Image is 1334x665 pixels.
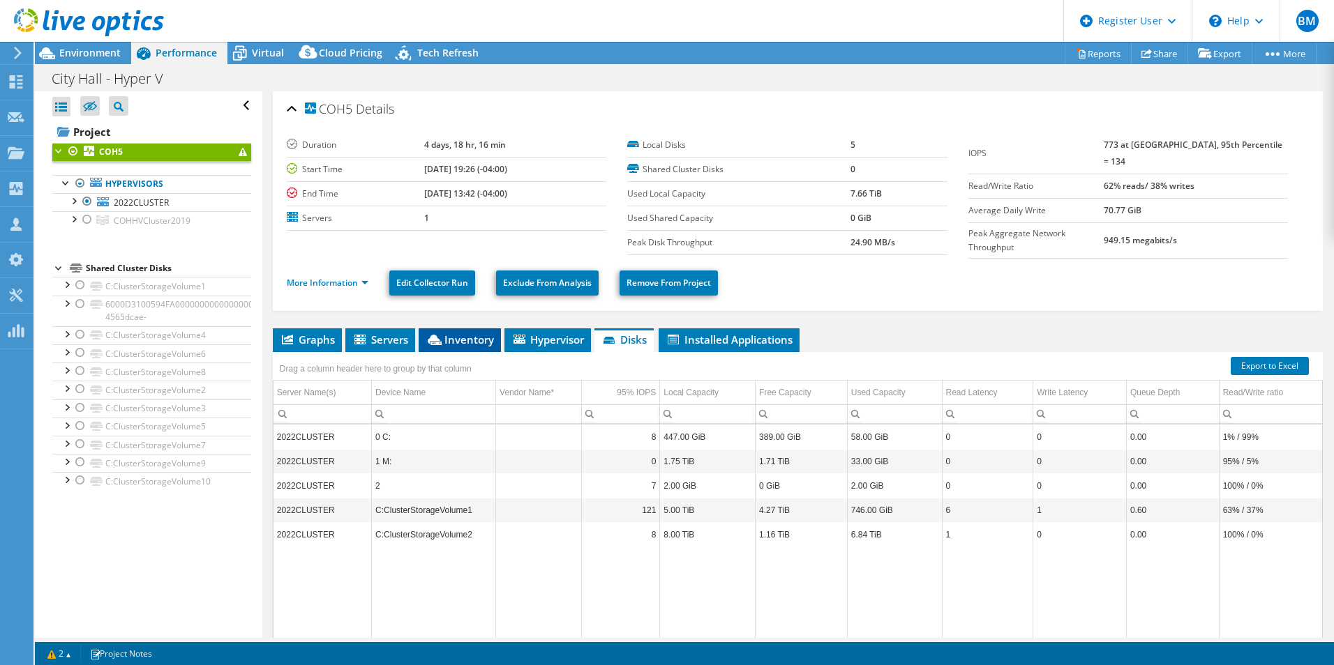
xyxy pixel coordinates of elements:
[496,449,582,473] td: Column Vendor Name*, Value
[1126,381,1219,405] td: Queue Depth Column
[1033,498,1127,522] td: Column Write Latency, Value 1
[305,102,352,116] span: COH5
[352,332,408,346] span: Servers
[946,384,998,401] div: Read Latency
[1033,425,1127,449] td: Column Write Latency, Value 0
[424,188,507,199] b: [DATE] 13:42 (-04:00)
[1219,381,1322,405] td: Read/Write ratio Column
[372,473,496,498] td: Column Device Name, Value 2
[660,449,756,473] td: Column Local Capacity, Value 1.75 TiB
[496,522,582,546] td: Column Vendor Name*, Value
[620,270,718,296] a: Remove From Project
[847,449,942,473] td: Column Used Capacity, Value 33.00 GiB
[1219,522,1322,546] td: Column Read/Write ratio, Value 100% / 0%
[372,522,496,546] td: Column Device Name, Value C:ClusterStorageVolume2
[356,100,394,117] span: Details
[942,498,1033,522] td: Column Read Latency, Value 6
[666,332,793,346] span: Installed Applications
[1104,204,1141,216] b: 70.77 GiB
[52,454,251,472] a: C:ClusterStorageVolume9
[52,211,251,229] a: COHHVCluster2019
[1104,180,1194,192] b: 62% reads/ 38% writes
[756,473,848,498] td: Column Free Capacity, Value 0 GiB
[273,425,372,449] td: Column Server Name(s), Value 2022CLUSTER
[52,326,251,344] a: C:ClusterStorageVolume4
[1131,43,1188,64] a: Share
[850,163,855,175] b: 0
[1219,449,1322,473] td: Column Read/Write ratio, Value 95% / 5%
[273,473,372,498] td: Column Server Name(s), Value 2022CLUSTER
[287,162,424,176] label: Start Time
[942,522,1033,546] td: Column Read Latency, Value 1
[627,187,850,201] label: Used Local Capacity
[627,211,850,225] label: Used Shared Capacity
[581,449,660,473] td: Column 95% IOPS, Value 0
[372,498,496,522] td: Column Device Name, Value C:ClusterStorageVolume1
[52,344,251,362] a: C:ClusterStorageVolume6
[389,270,475,296] a: Edit Collector Run
[114,197,169,208] span: 2022CLUSTER
[850,139,855,151] b: 5
[942,425,1033,449] td: Column Read Latency, Value 0
[287,187,424,201] label: End Time
[756,522,848,546] td: Column Free Capacity, Value 1.16 TiB
[581,522,660,546] td: Column 95% IOPS, Value 8
[1065,43,1132,64] a: Reports
[1126,404,1219,423] td: Column Queue Depth, Filter cell
[942,404,1033,423] td: Column Read Latency, Filter cell
[372,425,496,449] td: Column Device Name, Value 0 C:
[1037,384,1088,401] div: Write Latency
[1130,384,1180,401] div: Queue Depth
[847,522,942,546] td: Column Used Capacity, Value 6.84 TiB
[850,188,882,199] b: 7.66 TiB
[86,260,251,277] div: Shared Cluster Disks
[942,449,1033,473] td: Column Read Latency, Value 0
[319,46,382,59] span: Cloud Pricing
[1033,404,1127,423] td: Column Write Latency, Filter cell
[99,146,123,158] b: COH5
[496,381,582,405] td: Vendor Name* Column
[280,332,335,346] span: Graphs
[601,332,647,346] span: Disks
[581,473,660,498] td: Column 95% IOPS, Value 7
[1209,15,1222,27] svg: \n
[759,384,811,401] div: Free Capacity
[627,162,850,176] label: Shared Cluster Disks
[968,146,1104,160] label: IOPS
[1033,381,1127,405] td: Write Latency Column
[287,211,424,225] label: Servers
[424,139,506,151] b: 4 days, 18 hr, 16 min
[273,498,372,522] td: Column Server Name(s), Value 2022CLUSTER
[968,227,1104,254] label: Peak Aggregate Network Throughput
[496,425,582,449] td: Column Vendor Name*, Value
[851,384,906,401] div: Used Capacity
[52,362,251,381] a: C:ClusterStorageVolume8
[500,384,578,401] div: Vendor Name*
[1219,404,1322,423] td: Column Read/Write ratio, Filter cell
[660,522,756,546] td: Column Local Capacity, Value 8.00 TiB
[52,175,251,193] a: Hypervisors
[581,498,660,522] td: Column 95% IOPS, Value 121
[942,473,1033,498] td: Column Read Latency, Value 0
[287,138,424,152] label: Duration
[52,121,251,143] a: Project
[372,404,496,423] td: Column Device Name, Filter cell
[156,46,217,59] span: Performance
[942,381,1033,405] td: Read Latency Column
[417,46,479,59] span: Tech Refresh
[52,143,251,161] a: COH5
[80,645,162,662] a: Project Notes
[426,332,494,346] span: Inventory
[847,381,942,405] td: Used Capacity Column
[627,236,850,250] label: Peak Disk Throughput
[52,418,251,436] a: C:ClusterStorageVolume5
[372,381,496,405] td: Device Name Column
[273,381,372,405] td: Server Name(s) Column
[276,359,475,379] div: Drag a column header here to group by that column
[496,473,582,498] td: Column Vendor Name*, Value
[273,522,372,546] td: Column Server Name(s), Value 2022CLUSTER
[496,498,582,522] td: Column Vendor Name*, Value
[496,270,599,296] a: Exclude From Analysis
[581,425,660,449] td: Column 95% IOPS, Value 8
[850,236,895,248] b: 24.90 MB/s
